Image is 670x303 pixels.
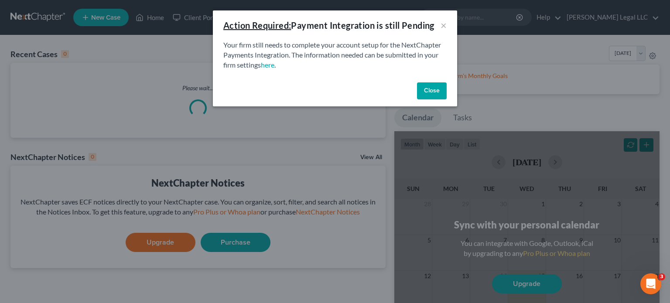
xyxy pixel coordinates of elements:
u: Action Required: [223,20,291,31]
a: here [261,61,274,69]
iframe: Intercom live chat [640,273,661,294]
p: Your firm still needs to complete your account setup for the NextChapter Payments Integration. Th... [223,40,447,70]
span: 3 [658,273,665,280]
div: Payment Integration is still Pending [223,19,434,31]
button: Close [417,82,447,100]
button: × [441,20,447,31]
